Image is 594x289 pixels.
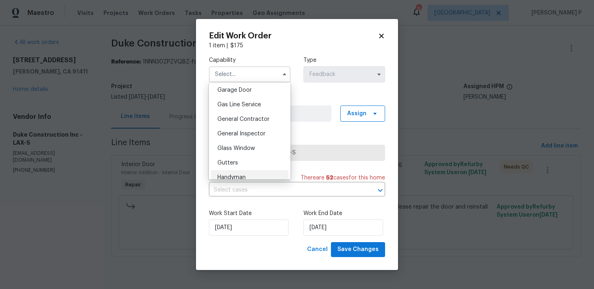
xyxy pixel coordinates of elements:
[303,56,385,64] label: Type
[347,110,367,118] span: Assign
[307,245,328,255] span: Cancel
[217,116,270,122] span: General Contractor
[217,87,252,93] span: Garage Door
[331,242,385,257] button: Save Changes
[209,32,378,40] h2: Edit Work Order
[375,185,386,196] button: Open
[217,160,238,166] span: Gutters
[326,175,333,181] span: 52
[209,135,385,143] label: Trade Partner
[230,43,243,49] span: $ 175
[303,66,385,82] input: Select...
[374,70,384,79] button: Show options
[209,219,289,236] input: M/D/YYYY
[209,184,362,196] input: Select cases
[217,102,261,108] span: Gas Line Service
[303,209,385,217] label: Work End Date
[280,70,289,79] button: Hide options
[217,146,255,151] span: Glass Window
[217,175,246,180] span: Handyman
[209,56,291,64] label: Capability
[209,95,385,103] label: Work Order Manager
[216,149,378,157] span: Duke Construction Inc - LAX-S
[304,242,331,257] button: Cancel
[209,42,385,50] div: 1 item |
[217,131,265,137] span: General Inspector
[337,245,379,255] span: Save Changes
[301,174,385,182] span: There are case s for this home
[303,219,383,236] input: M/D/YYYY
[209,209,291,217] label: Work Start Date
[209,66,291,82] input: Select...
